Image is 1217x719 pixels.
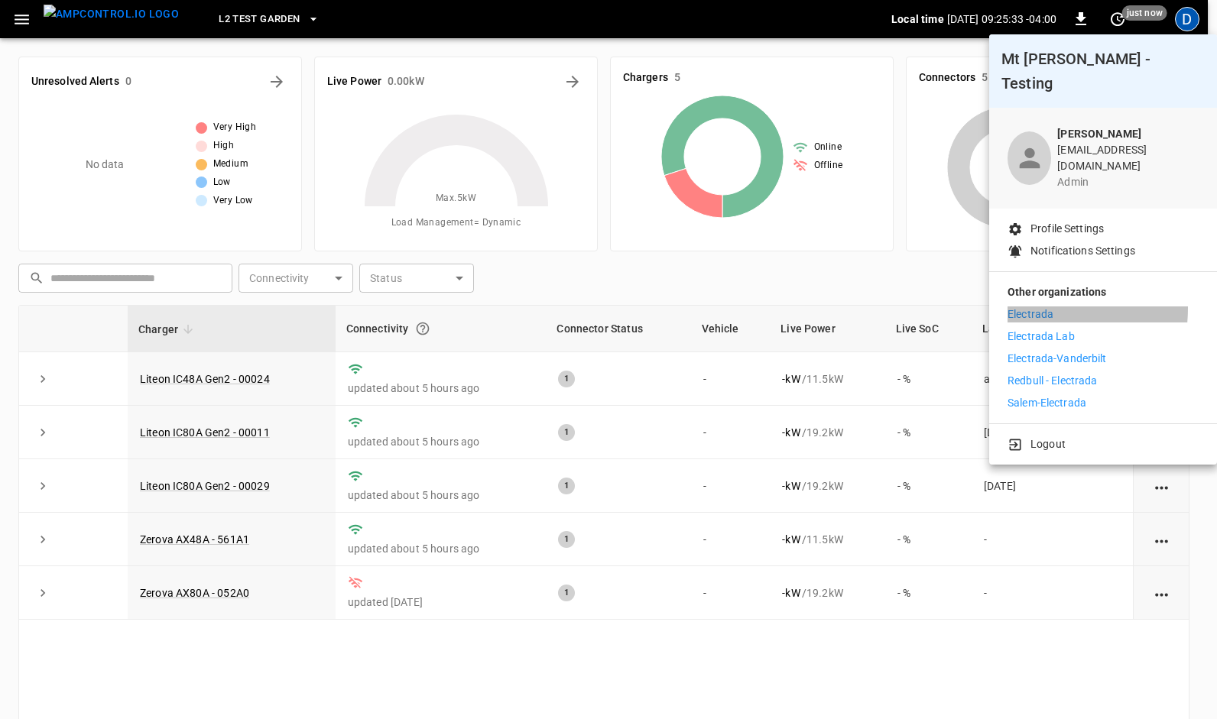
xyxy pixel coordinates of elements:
p: Salem-Electrada [1008,395,1086,411]
p: Logout [1030,436,1066,452]
div: profile-icon [1008,131,1051,185]
h6: Mt [PERSON_NAME] - Testing [1001,47,1205,96]
p: Redbull - Electrada [1008,373,1098,389]
p: Electrada-Vanderbilt [1008,351,1107,367]
b: [PERSON_NAME] [1057,128,1141,140]
p: Profile Settings [1030,221,1104,237]
p: Other organizations [1008,284,1199,306]
p: Electrada Lab [1008,329,1075,345]
p: Electrada [1008,306,1053,322]
p: Notifications Settings [1030,243,1135,259]
p: admin [1057,174,1199,190]
p: [EMAIL_ADDRESS][DOMAIN_NAME] [1057,142,1199,174]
